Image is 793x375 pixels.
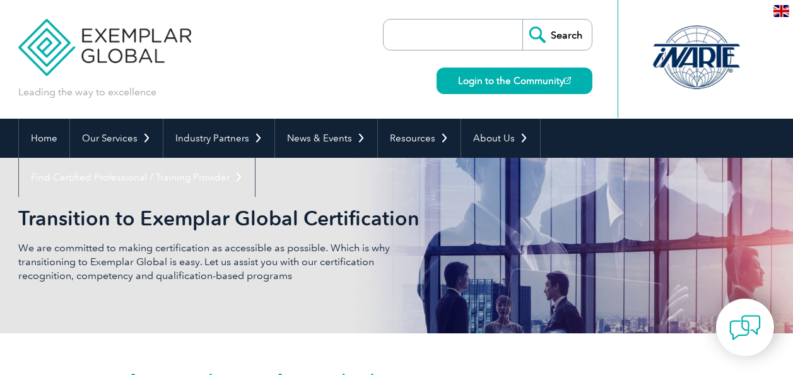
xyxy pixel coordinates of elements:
[70,119,163,158] a: Our Services
[729,312,761,343] img: contact-chat.png
[18,85,156,99] p: Leading the way to excellence
[163,119,274,158] a: Industry Partners
[773,5,789,17] img: en
[19,119,69,158] a: Home
[19,158,255,197] a: Find Certified Professional / Training Provider
[437,68,592,94] a: Login to the Community
[522,20,592,50] input: Search
[18,208,548,229] h2: Transition to Exemplar Global Certification
[564,77,571,84] img: open_square.png
[461,119,540,158] a: About Us
[18,241,397,283] p: We are committed to making certification as accessible as possible. Which is why transitioning to...
[378,119,461,158] a: Resources
[275,119,377,158] a: News & Events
